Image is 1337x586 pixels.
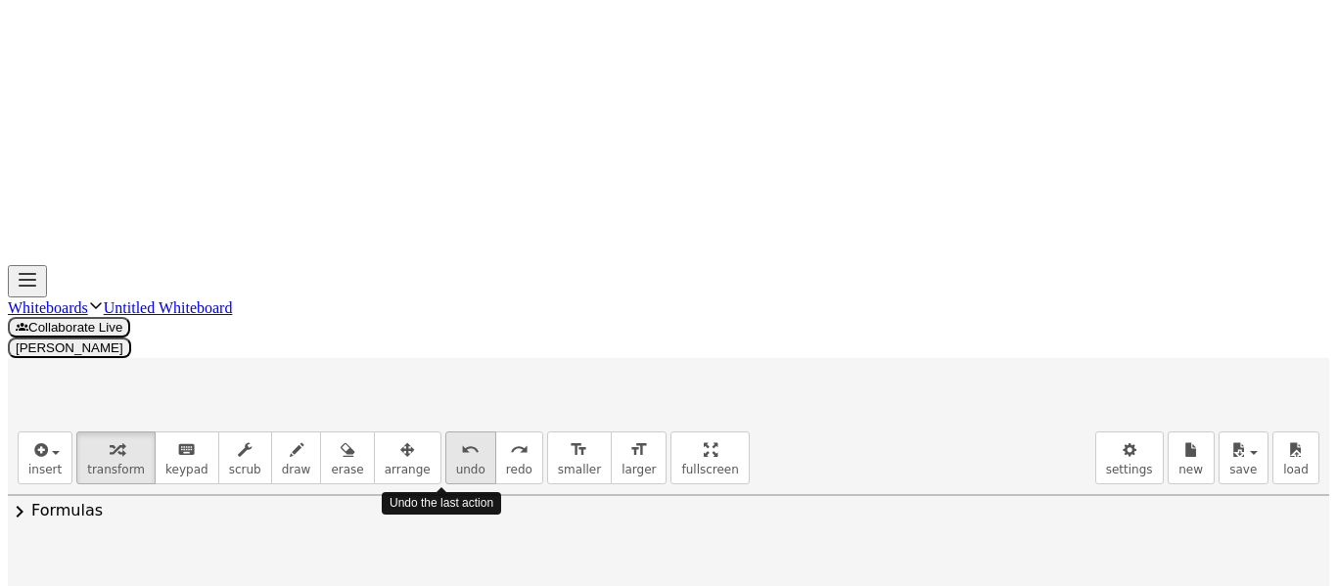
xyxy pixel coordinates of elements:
[165,463,208,476] span: keypad
[506,463,532,476] span: redo
[547,431,612,484] button: format_sizesmaller
[331,463,363,476] span: erase
[28,463,62,476] span: insert
[218,431,272,484] button: scrub
[681,463,738,476] span: fullscreen
[570,438,588,462] i: format_size
[456,463,485,476] span: undo
[8,265,47,297] button: Toggle navigation
[177,438,196,462] i: keyboard
[8,500,31,523] span: chevron_right
[1095,431,1164,484] button: settings
[16,320,122,335] span: Collaborate Live
[385,463,431,476] span: arrange
[382,492,501,515] div: Undo the last action
[76,431,156,484] button: transform
[374,431,441,484] button: arrange
[1178,463,1203,476] span: new
[461,438,480,462] i: undo
[8,299,88,316] a: Whiteboards
[1106,463,1153,476] span: settings
[16,340,123,355] span: [PERSON_NAME]
[622,463,656,476] span: larger
[1272,431,1319,484] button: load
[558,463,601,476] span: smaller
[1168,431,1215,484] button: new
[271,431,322,484] button: draw
[611,431,667,484] button: format_sizelarger
[282,463,311,476] span: draw
[8,338,131,358] button: [PERSON_NAME]
[320,431,374,484] button: erase
[445,431,496,484] button: undoundo
[87,463,145,476] span: transform
[1219,431,1268,484] button: save
[1283,463,1309,476] span: load
[629,438,648,462] i: format_size
[8,317,130,338] button: Collaborate Live
[495,431,543,484] button: redoredo
[1229,463,1257,476] span: save
[18,431,72,484] button: insert
[104,299,233,316] a: Untitled Whiteboard
[670,431,749,484] button: fullscreen
[8,495,1329,526] button: chevron_rightFormulas
[510,438,529,462] i: redo
[229,463,261,476] span: scrub
[155,431,219,484] button: keyboardkeypad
